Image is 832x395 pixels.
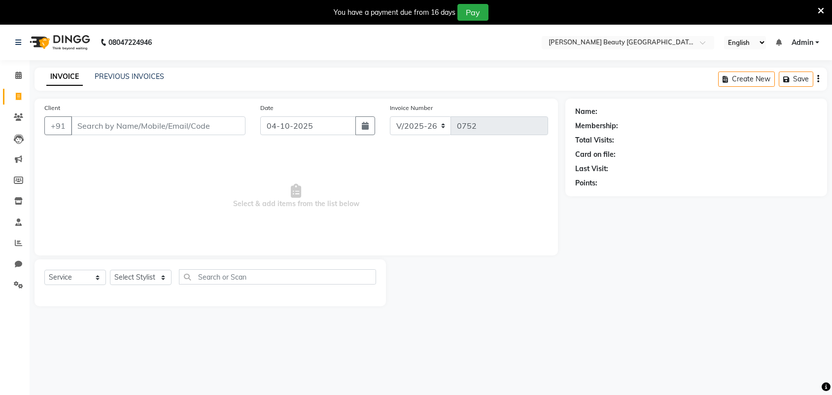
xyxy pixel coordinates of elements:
[575,164,608,174] div: Last Visit:
[575,149,616,160] div: Card on file:
[390,104,433,112] label: Invoice Number
[179,269,376,285] input: Search or Scan
[46,68,83,86] a: INVOICE
[260,104,274,112] label: Date
[71,116,245,135] input: Search by Name/Mobile/Email/Code
[95,72,164,81] a: PREVIOUS INVOICES
[334,7,455,18] div: You have a payment due from 16 days
[575,135,614,145] div: Total Visits:
[108,29,152,56] b: 08047224946
[25,29,93,56] img: logo
[44,104,60,112] label: Client
[792,37,813,48] span: Admin
[44,147,548,246] span: Select & add items from the list below
[44,116,72,135] button: +91
[575,121,618,131] div: Membership:
[575,178,597,188] div: Points:
[779,72,813,87] button: Save
[575,107,597,117] div: Name:
[457,4,488,21] button: Pay
[718,72,775,87] button: Create New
